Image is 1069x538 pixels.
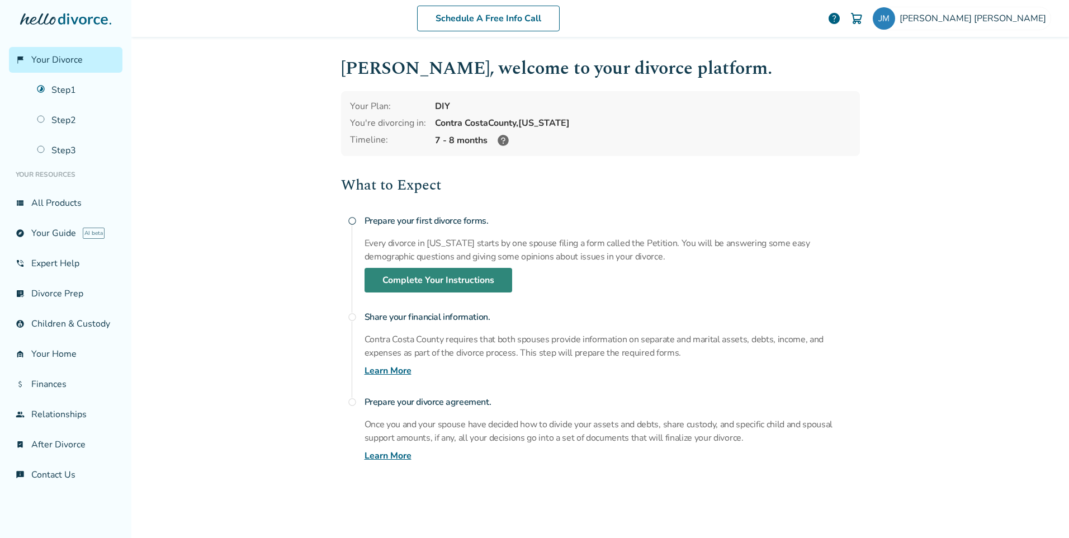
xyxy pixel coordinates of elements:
span: radio_button_unchecked [348,313,357,322]
a: view_listAll Products [9,190,122,216]
a: attach_moneyFinances [9,371,122,397]
span: radio_button_unchecked [348,398,357,407]
h4: Share your financial information. [365,306,860,328]
a: Complete Your Instructions [365,268,512,292]
a: list_alt_checkDivorce Prep [9,281,122,306]
iframe: Chat Widget [1013,484,1069,538]
div: 7 - 8 months [435,134,851,147]
p: Contra Costa County requires that both spouses provide information on separate and marital assets... [365,333,860,360]
a: help [827,12,841,25]
a: phone_in_talkExpert Help [9,251,122,276]
a: chat_infoContact Us [9,462,122,488]
span: attach_money [16,380,25,389]
a: exploreYour GuideAI beta [9,220,122,246]
span: group [16,410,25,419]
span: chat_info [16,470,25,479]
div: You're divorcing in: [350,117,426,129]
span: [PERSON_NAME] [PERSON_NAME] [900,12,1051,25]
span: radio_button_unchecked [348,216,357,225]
h4: Prepare your first divorce forms. [365,210,860,232]
a: Learn More [365,364,411,377]
p: Every divorce in [US_STATE] starts by one spouse filing a form called the Petition. You will be a... [365,237,860,263]
a: Step3 [30,138,122,163]
img: Cart [850,12,863,25]
span: list_alt_check [16,289,25,298]
div: Timeline: [350,134,426,147]
div: Your Plan: [350,100,426,112]
a: Step2 [30,107,122,133]
li: Your Resources [9,163,122,186]
a: Learn More [365,449,411,463]
img: local342@proton.me [873,7,895,30]
span: explore [16,229,25,238]
a: bookmark_checkAfter Divorce [9,432,122,457]
h2: What to Expect [341,174,860,196]
span: garage_home [16,350,25,358]
h4: Prepare your divorce agreement. [365,391,860,413]
span: AI beta [83,228,105,239]
span: flag_2 [16,55,25,64]
a: Schedule A Free Info Call [417,6,560,31]
span: bookmark_check [16,440,25,449]
p: Once you and your spouse have decided how to divide your assets and debts, share custody, and spe... [365,418,860,445]
span: phone_in_talk [16,259,25,268]
a: flag_2Your Divorce [9,47,122,73]
div: DIY [435,100,851,112]
div: Contra Costa County, [US_STATE] [435,117,851,129]
span: view_list [16,199,25,207]
h1: [PERSON_NAME] , welcome to your divorce platform. [341,55,860,82]
a: account_childChildren & Custody [9,311,122,337]
span: account_child [16,319,25,328]
span: Your Divorce [31,54,83,66]
a: groupRelationships [9,402,122,427]
a: garage_homeYour Home [9,341,122,367]
a: Step1 [30,77,122,103]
